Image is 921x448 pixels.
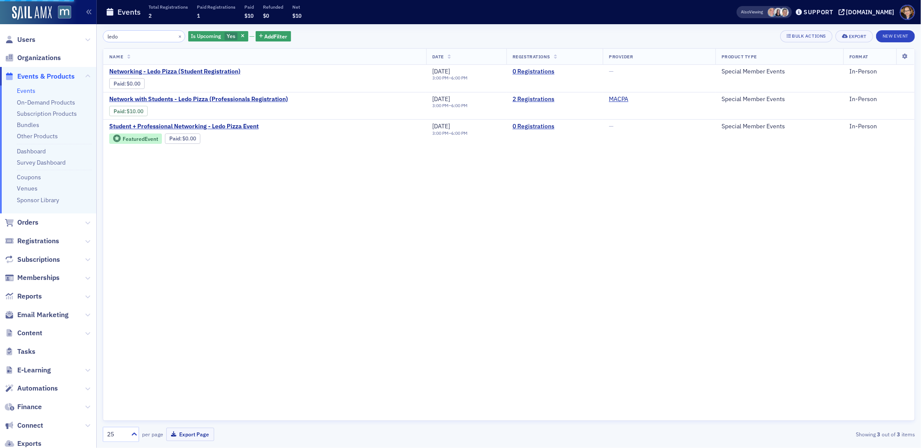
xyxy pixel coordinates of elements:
[114,108,127,114] span: :
[109,95,288,103] a: Network with Students - Ledo Pizza (Professionals Registration)
[165,133,200,144] div: Paid: 0 - $0
[5,255,60,264] a: Subscriptions
[513,95,597,103] a: 2 Registrations
[292,12,301,19] span: $10
[17,255,60,264] span: Subscriptions
[432,75,468,81] div: –
[5,384,58,393] a: Automations
[5,72,75,81] a: Events & Products
[17,421,43,430] span: Connect
[513,68,597,76] a: 0 Registrations
[109,123,259,130] span: Student + Professional Networking - Ledo Pizza Event
[5,310,69,320] a: Email Marketing
[109,123,274,130] a: Student + Professional Networking - Ledo Pizza Event
[792,34,826,38] div: Bulk Actions
[149,4,188,10] p: Total Registrations
[17,365,51,375] span: E-Learning
[166,428,214,441] button: Export Page
[876,30,915,42] button: New Event
[17,35,35,44] span: Users
[896,430,902,438] strong: 3
[451,102,468,108] time: 6:00 PM
[5,402,42,412] a: Finance
[722,54,757,60] span: Product Type
[722,95,837,103] div: Special Member Events
[741,9,763,15] span: Viewing
[109,78,145,89] div: Paid: 1 - $0
[774,8,783,17] span: Kelly Brown
[142,430,163,438] label: per page
[17,173,41,181] a: Coupons
[17,98,75,106] a: On-Demand Products
[17,347,35,356] span: Tasks
[107,430,126,439] div: 25
[432,54,444,60] span: Date
[451,130,468,136] time: 6:00 PM
[12,6,52,20] a: SailAMX
[17,132,58,140] a: Other Products
[114,108,124,114] a: Paid
[722,123,837,130] div: Special Member Events
[609,95,663,103] span: MACPA
[176,32,184,40] button: ×
[432,130,449,136] time: 3:00 PM
[432,95,450,103] span: [DATE]
[169,135,183,142] span: :
[109,106,148,116] div: Paid: 1 - $1000
[227,32,235,39] span: Yes
[5,421,43,430] a: Connect
[804,8,833,16] div: Support
[17,236,59,246] span: Registrations
[17,53,61,63] span: Organizations
[114,80,124,87] a: Paid
[17,310,69,320] span: Email Marketing
[5,347,35,356] a: Tasks
[58,6,71,19] img: SailAMX
[609,122,614,130] span: —
[188,31,248,42] div: Yes
[849,68,908,76] div: In-Person
[117,7,141,17] h1: Events
[256,31,291,42] button: AddFilter
[17,218,38,227] span: Orders
[451,75,468,81] time: 6:00 PM
[127,80,141,87] span: $0.00
[17,72,75,81] span: Events & Products
[17,121,39,129] a: Bundles
[265,32,288,40] span: Add Filter
[5,292,42,301] a: Reports
[263,4,283,10] p: Refunded
[432,67,450,75] span: [DATE]
[780,30,832,42] button: Bulk Actions
[5,53,61,63] a: Organizations
[17,87,35,95] a: Events
[768,8,777,17] span: Dee Sullivan
[609,67,614,75] span: —
[846,8,895,16] div: [DOMAIN_NAME]
[149,12,152,19] span: 2
[849,123,908,130] div: In-Person
[609,54,633,60] span: Provider
[52,6,71,20] a: View Homepage
[5,273,60,283] a: Memberships
[722,68,837,76] div: Special Member Events
[5,328,42,338] a: Content
[182,135,196,142] span: $0.00
[17,184,38,192] a: Venues
[109,68,254,76] a: Networking - Ledo Pizza (Student Registration)
[876,430,882,438] strong: 3
[109,54,123,60] span: Name
[114,80,127,87] span: :
[17,292,42,301] span: Reports
[836,30,873,42] button: Export
[432,75,449,81] time: 3:00 PM
[876,32,915,39] a: New Event
[900,5,915,20] span: Profile
[103,30,185,42] input: Search…
[17,147,46,155] a: Dashboard
[5,218,38,227] a: Orders
[432,103,468,108] div: –
[17,328,42,338] span: Content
